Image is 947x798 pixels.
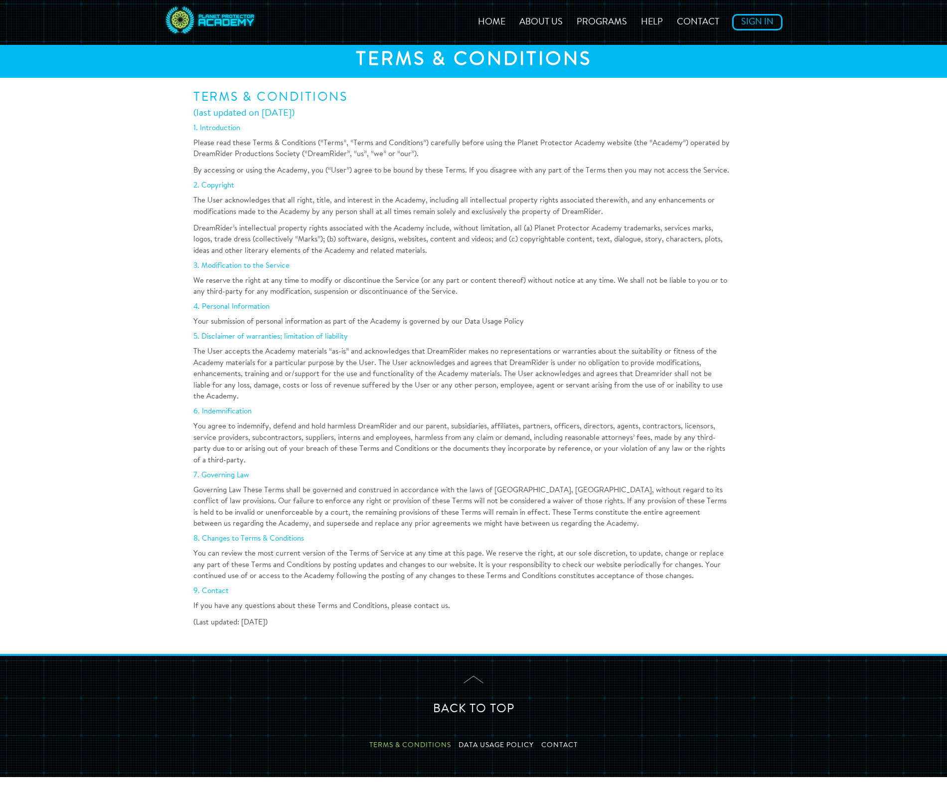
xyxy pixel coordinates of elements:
[732,14,783,30] a: Sign In
[193,109,730,119] h4: (last updated on [DATE])
[193,601,730,612] p: If you have any questions about these Terms and Conditions, please contact us.
[513,18,569,27] a: About Us
[193,549,730,583] p: You can review the most current version of the Terms of Service at any time at this page. We rese...
[193,472,730,480] h5: 7. Governing Law
[193,588,730,596] h5: 9. Contact
[571,18,633,27] a: Programs
[369,742,451,749] a: Terms & Conditions
[193,421,730,466] p: You agree to indemnify, defend and hold harmless DreamRider and our parent, subsidiaries, affilia...
[193,408,730,416] h5: 6. Indemnification
[193,617,730,629] p: (Last updated: [DATE])
[193,303,730,312] h5: 4. Personal Information
[193,91,730,104] h3: Terms & Conditions
[193,276,730,298] p: We reserve the right at any time to modify or discontinue the Service (or any part or content the...
[193,333,730,342] h5: 5. Disclaimer of warranties; limitation of liability
[193,182,730,191] h5: 2. Copyright
[541,742,578,749] a: Contact
[193,535,730,544] h5: 8. Changes to Terms & Conditions
[472,18,511,27] a: Home
[193,125,730,133] h5: 1. Introduction
[193,347,730,403] p: The User accepts the Academy materials “as-is” and acknowledges that DreamRider makes no represen...
[433,700,514,718] p: Back To Top
[193,262,730,271] h5: 3. Modification to the Service
[193,196,730,218] p: The User acknowledges that all right, title, and interest in the Academy, including all intellect...
[193,223,730,257] p: DreamRider’s intellectual property rights associated with the Academy include, without limitation...
[193,317,730,328] p: Your submission of personal information as part of the Academy is governed by our Data Usage Policy
[459,742,534,749] a: Data Usage Policy
[164,5,256,35] img: Planet Protector Logo desktop
[193,166,730,177] p: By accessing or using the Academy, you (“User”) agree to be bound by these Terms. If you disagree...
[635,18,669,27] a: Help
[464,676,483,683] img: Back to Top Icon
[671,18,725,27] a: Contact
[193,138,730,161] p: Please read these Terms & Conditions (“Terms”, “Terms and Conditions”) carefully before using the...
[193,485,730,530] p: Governing Law These Terms shall be governed and construed in accordance with the laws of [GEOGRAP...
